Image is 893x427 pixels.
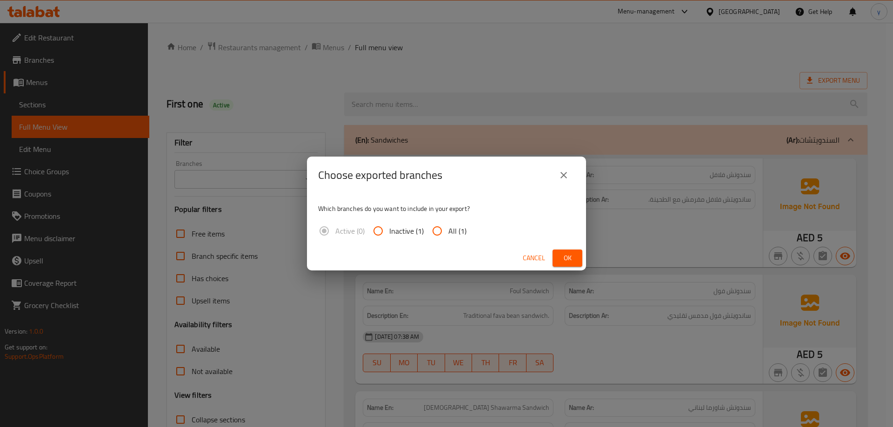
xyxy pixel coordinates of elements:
p: Which branches do you want to include in your export? [318,204,575,213]
span: Cancel [523,252,545,264]
span: Ok [560,252,575,264]
span: All (1) [448,225,466,236]
h2: Choose exported branches [318,168,442,183]
button: close [553,164,575,186]
span: Active (0) [335,225,365,236]
span: Inactive (1) [389,225,424,236]
button: Cancel [519,250,549,267]
button: Ok [553,250,582,267]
